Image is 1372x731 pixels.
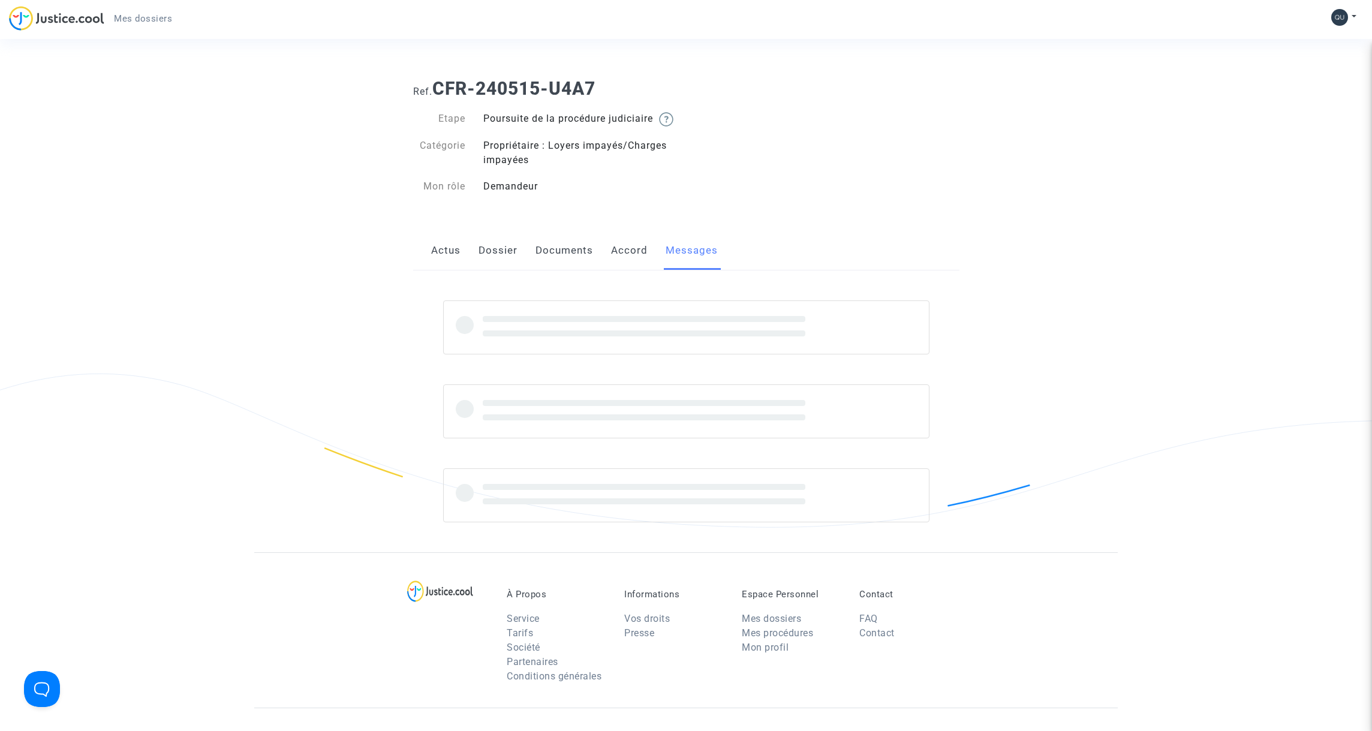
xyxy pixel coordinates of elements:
a: Vos droits [624,613,670,624]
span: Ref. [413,86,432,97]
a: Presse [624,627,654,639]
a: Mes procédures [742,627,813,639]
div: Demandeur [474,179,686,194]
img: logo-lg.svg [407,580,474,602]
iframe: Help Scout Beacon - Open [24,671,60,707]
a: Documents [535,231,593,270]
a: Partenaires [507,656,558,667]
div: Poursuite de la procédure judiciaire [474,112,686,127]
a: Conditions générales [507,670,601,682]
img: 465458e84c6c606b268f6ccd28c3cef8 [1331,9,1348,26]
a: Dossier [479,231,517,270]
a: Mes dossiers [104,10,182,28]
img: jc-logo.svg [9,6,104,31]
div: Propriétaire : Loyers impayés/Charges impayées [474,139,686,167]
a: Tarifs [507,627,533,639]
a: Contact [859,627,895,639]
img: help.svg [659,112,673,127]
span: Mes dossiers [114,13,172,24]
a: Actus [431,231,461,270]
b: CFR-240515-U4A7 [432,78,595,99]
p: Espace Personnel [742,589,841,600]
a: Mes dossiers [742,613,801,624]
div: Catégorie [404,139,475,167]
div: Mon rôle [404,179,475,194]
p: Informations [624,589,724,600]
a: Accord [611,231,648,270]
a: FAQ [859,613,878,624]
p: Contact [859,589,959,600]
div: Etape [404,112,475,127]
a: Mon profil [742,642,789,653]
a: Service [507,613,540,624]
a: Messages [666,231,718,270]
a: Société [507,642,540,653]
p: À Propos [507,589,606,600]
